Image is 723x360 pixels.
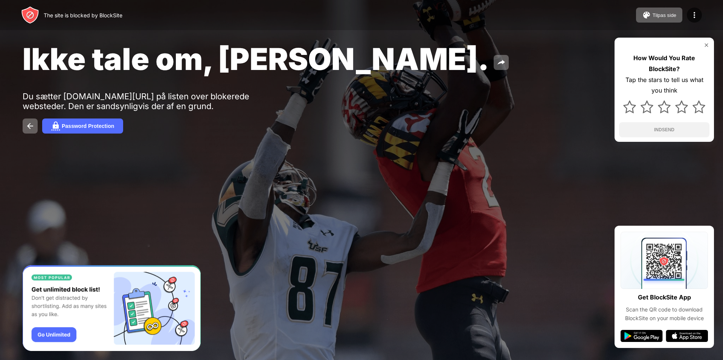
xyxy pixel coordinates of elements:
[21,6,39,24] img: header-logo.svg
[636,8,682,23] button: Tilpas side
[619,53,709,74] div: How Would You Rate BlockSite?
[42,118,123,134] button: Password Protection
[690,11,699,20] img: menu-icon.svg
[23,41,489,77] span: Ikke tale om, [PERSON_NAME].
[497,58,506,67] img: share.svg
[619,122,709,137] button: INDSEND
[51,122,60,131] img: password.svg
[23,91,255,111] div: Du sætter [DOMAIN_NAME][URL] på listen over blokerede websteder. Den er sandsynligvis der af en g...
[675,100,688,113] img: star.svg
[621,330,663,342] img: google-play.svg
[692,100,705,113] img: star.svg
[44,12,122,18] div: The site is blocked by BlockSite
[26,122,35,131] img: back.svg
[621,232,708,289] img: qrcode.svg
[642,11,651,20] img: pallet.svg
[619,74,709,96] div: Tap the stars to tell us what you think
[638,292,691,303] div: Get BlockSite App
[641,100,653,113] img: star.svg
[621,305,708,322] div: Scan the QR code to download BlockSite on your mobile device
[703,42,709,48] img: rate-us-close.svg
[23,265,201,351] iframe: Banner
[666,330,708,342] img: app-store.svg
[623,100,636,113] img: star.svg
[653,12,676,18] div: Tilpas side
[658,100,671,113] img: star.svg
[62,123,114,129] div: Password Protection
